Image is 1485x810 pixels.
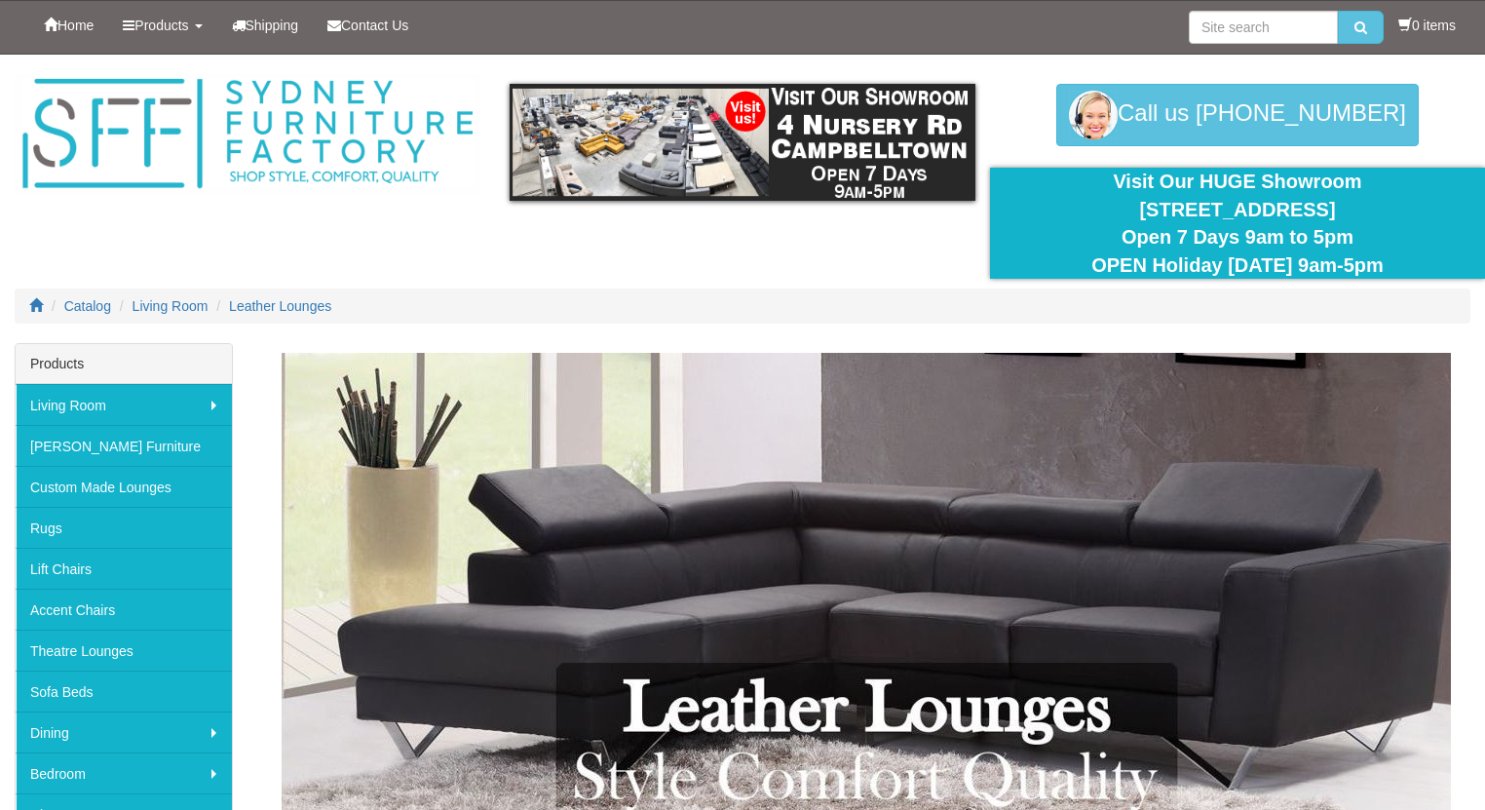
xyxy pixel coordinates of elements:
[16,344,232,384] div: Products
[1398,16,1456,35] li: 0 items
[16,630,232,671] a: Theatre Lounges
[57,18,94,33] span: Home
[16,548,232,589] a: Lift Chairs
[246,18,299,33] span: Shipping
[29,1,108,50] a: Home
[1005,168,1470,279] div: Visit Our HUGE Showroom [STREET_ADDRESS] Open 7 Days 9am to 5pm OPEN Holiday [DATE] 9am-5pm
[16,752,232,793] a: Bedroom
[313,1,423,50] a: Contact Us
[108,1,216,50] a: Products
[16,425,232,466] a: [PERSON_NAME] Furniture
[1189,11,1338,44] input: Site search
[229,298,331,314] a: Leather Lounges
[510,84,975,201] img: showroom.gif
[133,298,209,314] a: Living Room
[15,74,480,194] img: Sydney Furniture Factory
[16,466,232,507] a: Custom Made Lounges
[217,1,314,50] a: Shipping
[16,712,232,752] a: Dining
[16,384,232,425] a: Living Room
[16,589,232,630] a: Accent Chairs
[16,671,232,712] a: Sofa Beds
[341,18,408,33] span: Contact Us
[16,507,232,548] a: Rugs
[134,18,188,33] span: Products
[64,298,111,314] a: Catalog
